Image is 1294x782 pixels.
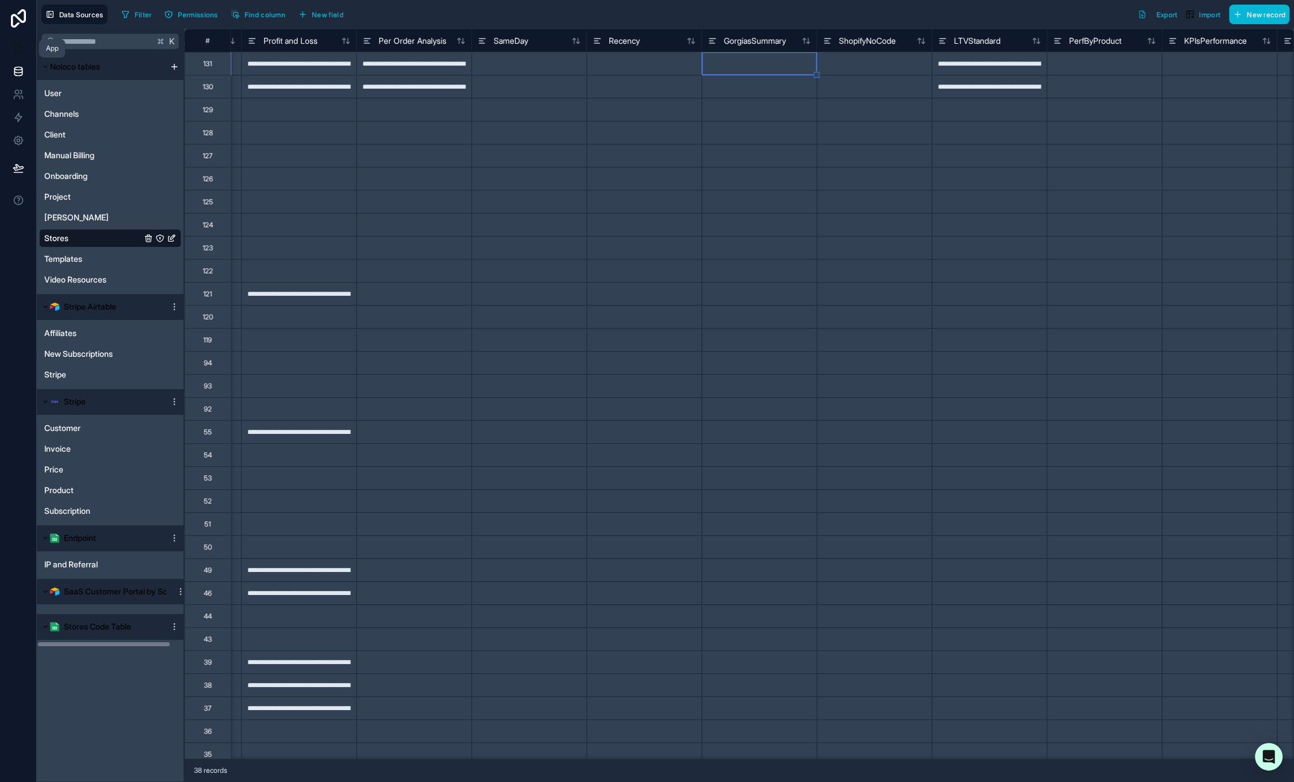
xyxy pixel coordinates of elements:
[39,188,181,206] div: Project
[50,397,59,406] img: svg+xml,%3c
[204,497,212,506] div: 52
[204,520,211,529] div: 51
[44,348,113,360] span: New Subscriptions
[204,658,212,667] div: 39
[312,10,343,19] span: New field
[39,250,181,268] div: Templates
[39,324,181,342] div: Affiliates
[954,35,1001,47] span: LTVStandard
[50,622,59,631] img: Google Sheets logo
[264,35,318,47] span: Profit and Loss
[44,327,153,339] a: Affiliates
[1133,5,1181,24] button: Export
[724,35,786,47] span: GorgiasSummary
[1069,35,1121,47] span: PerfByProduct
[39,229,181,247] div: Stores
[44,108,142,120] a: Channels
[135,10,152,19] span: Filter
[203,312,213,322] div: 120
[44,170,142,182] a: Onboarding
[44,369,153,380] a: Stripe
[44,485,153,496] a: Product
[44,274,142,285] a: Video Resources
[44,464,63,475] span: Price
[44,369,66,380] span: Stripe
[44,422,153,434] a: Customer
[44,422,81,434] span: Customer
[160,6,226,23] a: Permissions
[37,54,184,647] div: scrollable content
[39,105,181,123] div: Channels
[193,36,222,45] div: #
[50,61,100,73] span: Noloco tables
[1247,10,1285,19] span: New record
[39,583,171,600] button: Airtable LogoSaaS Customer Portal by Softr
[39,146,181,165] div: Manual Billing
[39,299,165,315] button: Airtable LogoStripe Airtable
[64,301,116,312] span: Stripe Airtable
[204,681,212,690] div: 38
[204,358,212,368] div: 94
[50,587,59,596] img: Airtable Logo
[39,208,181,227] div: Rex
[44,559,153,570] a: IP and Referral
[44,87,142,99] a: User
[1184,35,1247,47] span: KPIsPerformance
[44,191,71,203] span: Project
[245,10,285,19] span: Find column
[203,174,213,184] div: 126
[609,35,640,47] span: Recency
[44,505,90,517] span: Subscription
[204,612,212,621] div: 44
[50,533,59,543] img: Google Sheets logo
[204,566,212,575] div: 49
[44,253,82,265] span: Templates
[39,502,181,520] div: Subscription
[39,84,181,102] div: User
[1156,10,1177,19] span: Export
[204,451,212,460] div: 54
[44,443,153,455] a: Invoice
[64,621,131,632] span: Stores Code Table
[59,10,104,19] span: Data Sources
[168,37,176,45] span: K
[44,485,74,496] span: Product
[203,59,212,68] div: 131
[44,443,71,455] span: Invoice
[39,419,181,437] div: Customer
[204,727,212,736] div: 36
[1199,10,1220,19] span: Import
[44,464,153,475] a: Price
[41,5,108,24] button: Data Sources
[44,232,142,244] a: Stores
[44,150,94,161] span: Manual Billing
[39,619,165,635] button: Google Sheets logoStores Code Table
[204,635,212,644] div: 43
[44,232,68,244] span: Stores
[46,44,59,53] div: App
[44,327,77,339] span: Affiliates
[204,589,212,598] div: 46
[39,481,181,499] div: Product
[44,274,106,285] span: Video Resources
[39,530,165,546] button: Google Sheets logoEndpoint
[160,6,222,23] button: Permissions
[44,191,142,203] a: Project
[203,128,213,138] div: 128
[1255,743,1282,770] div: Open Intercom Messenger
[39,365,181,384] div: Stripe
[44,505,153,517] a: Subscription
[39,125,181,144] div: Client
[39,440,181,458] div: Invoice
[39,167,181,185] div: Onboarding
[204,543,212,552] div: 50
[839,35,896,47] span: ShopifyNoCode
[44,348,153,360] a: New Subscriptions
[203,151,212,161] div: 127
[44,559,98,570] span: IP and Referral
[44,129,142,140] a: Client
[44,108,79,120] span: Channels
[39,345,181,363] div: New Subscriptions
[1229,5,1289,24] button: New record
[494,35,528,47] span: SameDay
